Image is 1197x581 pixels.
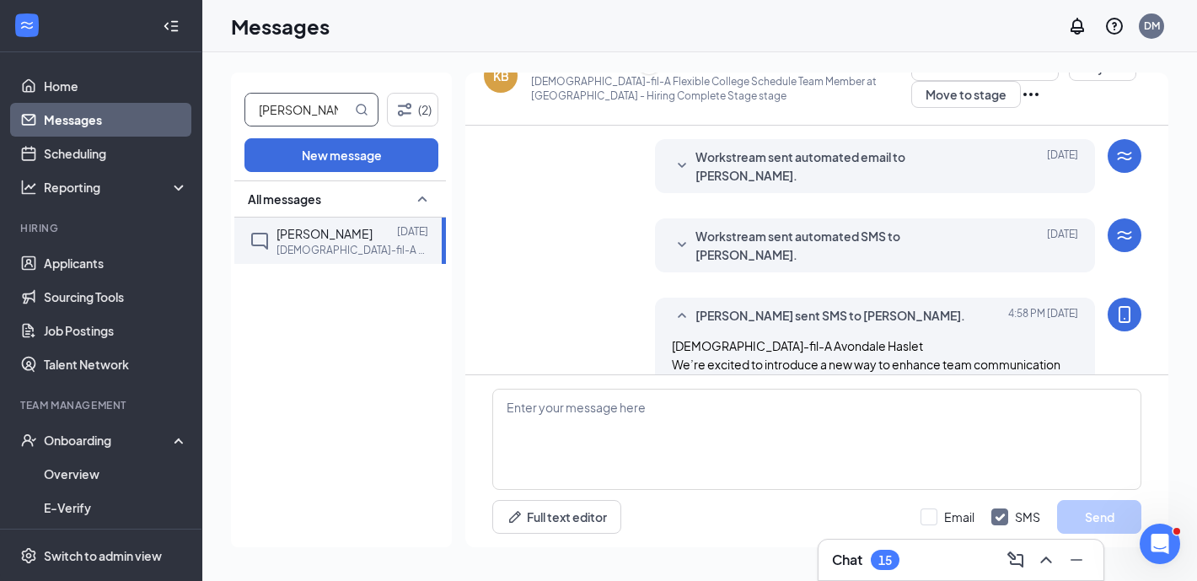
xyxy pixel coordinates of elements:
[1033,546,1060,573] button: ChevronUp
[44,457,188,491] a: Overview
[531,74,911,103] p: [DEMOGRAPHIC_DATA]-fil-A Flexible College Schedule Team Member at [GEOGRAPHIC_DATA] - Hiring Comp...
[695,306,965,326] span: [PERSON_NAME] sent SMS to [PERSON_NAME].
[1002,546,1029,573] button: ComposeMessage
[492,500,621,534] button: Full text editorPen
[250,231,270,251] svg: ChatInactive
[1114,304,1135,325] svg: MobileSms
[231,12,330,40] h1: Messages
[20,547,37,564] svg: Settings
[44,103,188,137] a: Messages
[695,148,1003,185] span: Workstream sent automated email to [PERSON_NAME].
[276,226,373,241] span: [PERSON_NAME]
[412,189,432,209] svg: SmallChevronUp
[276,243,428,257] p: [DEMOGRAPHIC_DATA]-fil-A Flexible College Schedule Team Member at [GEOGRAPHIC_DATA]
[832,551,862,569] h3: Chat
[44,347,188,381] a: Talent Network
[397,224,428,239] p: [DATE]
[1144,19,1160,33] div: DM
[1114,225,1135,245] svg: WorkstreamLogo
[1104,16,1125,36] svg: QuestionInfo
[695,227,1003,264] span: Workstream sent automated SMS to [PERSON_NAME].
[1006,550,1026,570] svg: ComposeMessage
[244,138,438,172] button: New message
[1063,546,1090,573] button: Minimize
[44,547,162,564] div: Switch to admin view
[1067,16,1087,36] svg: Notifications
[44,137,188,170] a: Scheduling
[1047,148,1078,185] span: [DATE]
[387,93,438,126] button: Filter (2)
[395,100,415,120] svg: Filter
[1140,524,1180,564] iframe: Intercom live chat
[19,17,35,34] svg: WorkstreamLogo
[1114,146,1135,166] svg: WorkstreamLogo
[44,491,188,525] a: E-Verify
[44,69,188,103] a: Home
[507,508,523,525] svg: Pen
[44,179,189,196] div: Reporting
[44,432,174,449] div: Onboarding
[1066,550,1087,570] svg: Minimize
[44,280,188,314] a: Sourcing Tools
[672,156,692,176] svg: SmallChevronDown
[355,103,368,116] svg: MagnifyingGlass
[1021,84,1041,105] svg: Ellipses
[248,191,321,207] span: All messages
[44,314,188,347] a: Job Postings
[20,221,185,235] div: Hiring
[1057,500,1141,534] button: Send
[20,179,37,196] svg: Analysis
[44,246,188,280] a: Applicants
[1036,550,1056,570] svg: ChevronUp
[672,235,692,256] svg: SmallChevronDown
[672,338,1072,520] span: [DEMOGRAPHIC_DATA]-fil-A Avondale Haslet We’re excited to introduce a new way to enhance team com...
[493,67,509,84] div: KB
[44,525,188,558] a: Onboarding Documents
[878,553,892,568] div: 15
[1008,306,1078,326] span: [DATE] 4:58 PM
[1047,227,1078,264] span: [DATE]
[20,432,37,449] svg: UserCheck
[245,94,352,126] input: Search
[672,306,692,326] svg: SmallChevronUp
[163,18,180,35] svg: Collapse
[20,398,185,412] div: Team Management
[911,81,1021,108] button: Move to stage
